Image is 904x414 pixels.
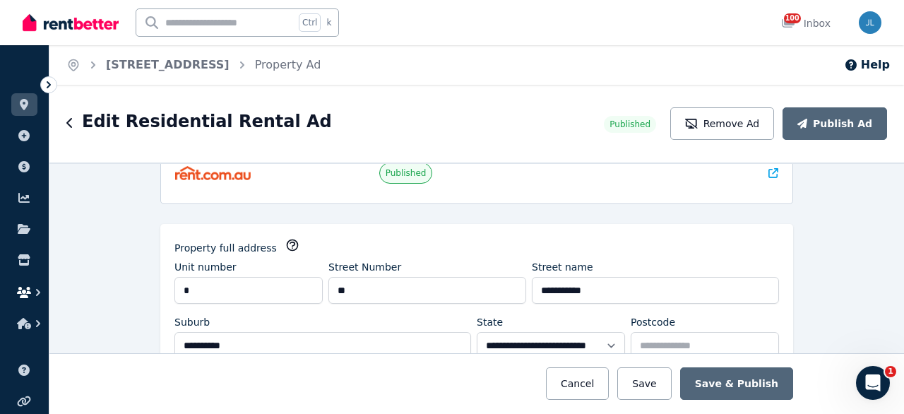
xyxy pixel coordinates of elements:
[781,16,831,30] div: Inbox
[326,17,331,28] span: k
[23,12,119,33] img: RentBetter
[631,315,675,329] label: Postcode
[328,260,401,274] label: Street Number
[670,107,774,140] button: Remove Ad
[175,166,251,180] img: Rent.com.au
[609,119,650,130] span: Published
[174,260,237,274] label: Unit number
[856,366,890,400] iframe: Intercom live chat
[106,58,230,71] a: [STREET_ADDRESS]
[532,260,593,274] label: Street name
[477,315,503,329] label: State
[680,367,793,400] button: Save & Publish
[783,107,887,140] button: Publish Ad
[844,57,890,73] button: Help
[386,167,427,179] span: Published
[299,13,321,32] span: Ctrl
[546,367,609,400] button: Cancel
[859,11,881,34] img: Joanne Lau
[255,58,321,71] a: Property Ad
[174,241,277,255] label: Property full address
[617,367,671,400] button: Save
[49,45,338,85] nav: Breadcrumb
[784,13,801,23] span: 100
[174,315,210,329] label: Suburb
[885,366,896,377] span: 1
[82,110,332,133] h1: Edit Residential Rental Ad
